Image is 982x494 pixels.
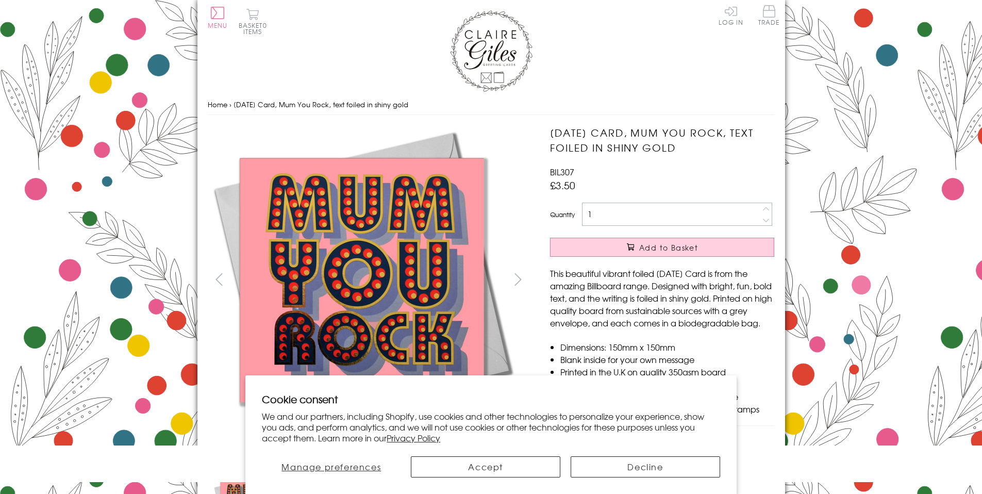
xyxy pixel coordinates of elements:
span: › [229,100,231,109]
span: Add to Basket [639,242,698,253]
img: Mother's Day Card, Mum You Rock, text foiled in shiny gold [207,125,517,435]
li: Printed in the U.K on quality 350gsm board [560,366,774,378]
li: Dimensions: 150mm x 150mm [560,341,774,353]
h2: Cookie consent [262,392,720,406]
button: prev [208,268,231,291]
span: Manage preferences [281,460,381,473]
button: Basket0 items [239,8,267,35]
a: Home [208,100,227,109]
button: Add to Basket [550,238,774,257]
button: Accept [411,456,560,477]
h1: [DATE] Card, Mum You Rock, text foiled in shiny gold [550,125,774,155]
button: next [506,268,529,291]
p: We and our partners, including Shopify, use cookies and other technologies to personalize your ex... [262,411,720,443]
a: Log In [719,5,743,25]
span: [DATE] Card, Mum You Rock, text foiled in shiny gold [234,100,408,109]
img: Mother's Day Card, Mum You Rock, text foiled in shiny gold [529,125,839,435]
nav: breadcrumbs [208,94,775,116]
label: Quantity [550,210,575,219]
span: Trade [758,5,780,25]
button: Decline [571,456,720,477]
span: BIL307 [550,166,574,178]
a: Trade [758,5,780,27]
p: This beautiful vibrant foiled [DATE] Card is from the amazing Billboard range. Designed with brig... [550,267,774,329]
span: 0 items [243,21,267,36]
span: £3.50 [550,178,575,192]
span: Menu [208,21,228,30]
button: Menu [208,7,228,28]
button: Manage preferences [262,456,401,477]
img: Claire Giles Greetings Cards [450,10,532,92]
a: Privacy Policy [387,432,440,444]
li: Blank inside for your own message [560,353,774,366]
